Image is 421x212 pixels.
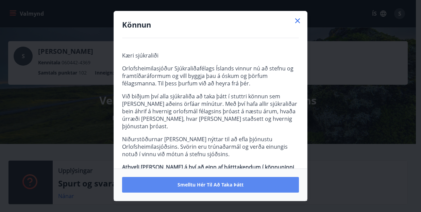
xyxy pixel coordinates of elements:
[122,52,299,59] p: Kæri sjúkraliði
[122,65,299,87] p: Orlofsheimilasjóður Sjúkraliðafélags Íslands vinnur nú að stefnu og framtíðaráformum og vill bygg...
[122,163,296,193] strong: Athygli [PERSON_NAME] á því að einn af þátttakendum í könnuninni gæti unnið helgadvöl í [PERSON_N...
[122,135,299,158] p: Niðurstöðurnar [PERSON_NAME] nýttar til að efla þjónustu Orlofsheimilasjóðsins. Svörin eru trúnað...
[122,19,299,30] h4: Könnun
[122,177,299,193] button: Smelltu hér til að taka þátt
[178,181,243,188] span: Smelltu hér til að taka þátt
[122,93,299,130] p: Við biðjum því alla sjúkraliða að taka þátt í stuttri könnun sem [PERSON_NAME] aðeins örfáar mínú...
